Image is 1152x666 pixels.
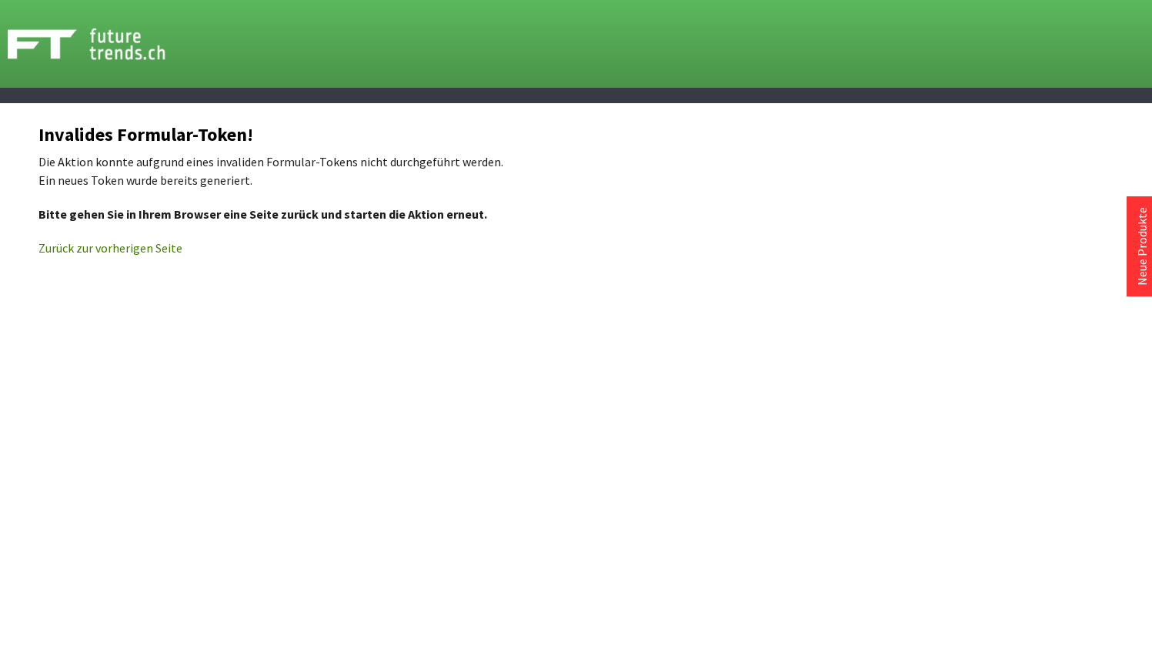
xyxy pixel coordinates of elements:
a: Neue Produkte [1134,207,1150,286]
h2: Invalides Formular-Token! [38,125,1114,145]
p: Bitte gehen Sie in Ihrem Browser eine Seite zurück und starten die Aktion erneut. [38,205,1114,223]
img: Shop Futuretrends - zur Startseite wechseln [8,25,199,63]
p: Die Aktion konnte aufgrund eines invaliden Formular-Tokens nicht durchgeführt werden. Ein neues T... [38,152,1114,189]
a: Zurück zur vorherigen Seite [38,240,182,256]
